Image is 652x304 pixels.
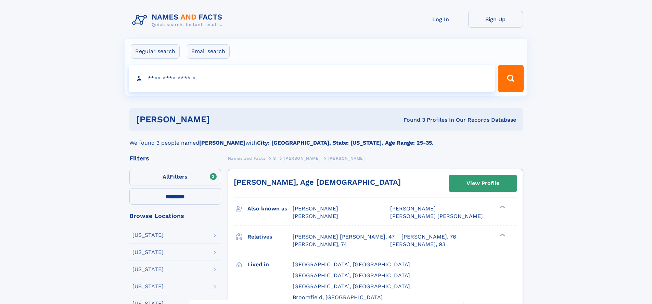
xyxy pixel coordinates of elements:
[199,139,245,146] b: [PERSON_NAME]
[129,169,221,185] label: Filters
[247,259,293,270] h3: Lived in
[247,231,293,243] h3: Relatives
[449,175,517,192] a: View Profile
[136,115,307,124] h1: [PERSON_NAME]
[498,233,506,237] div: ❯
[466,175,499,191] div: View Profile
[293,261,410,268] span: [GEOGRAPHIC_DATA], [GEOGRAPHIC_DATA]
[129,213,221,219] div: Browse Locations
[413,11,468,28] a: Log In
[293,283,410,290] span: [GEOGRAPHIC_DATA], [GEOGRAPHIC_DATA]
[307,116,516,124] div: Found 3 Profiles In Our Records Database
[328,156,365,161] span: [PERSON_NAME]
[293,241,347,248] a: [PERSON_NAME], 74
[401,233,456,241] a: [PERSON_NAME], 76
[273,154,276,162] a: S
[293,233,395,241] a: [PERSON_NAME] [PERSON_NAME], 47
[187,44,230,59] label: Email search
[129,65,495,92] input: search input
[498,65,523,92] button: Search Button
[498,205,506,209] div: ❯
[293,294,383,301] span: Broomfield, [GEOGRAPHIC_DATA]
[131,44,180,59] label: Regular search
[293,272,410,279] span: [GEOGRAPHIC_DATA], [GEOGRAPHIC_DATA]
[390,205,436,212] span: [PERSON_NAME]
[293,213,338,219] span: [PERSON_NAME]
[228,154,266,162] a: Names and Facts
[257,139,432,146] b: City: [GEOGRAPHIC_DATA], State: [US_STATE], Age Range: 25-35
[132,250,164,255] div: [US_STATE]
[129,11,228,29] img: Logo Names and Facts
[129,155,221,161] div: Filters
[132,267,164,272] div: [US_STATE]
[247,203,293,215] h3: Also known as
[273,156,276,161] span: S
[390,213,483,219] span: [PERSON_NAME] [PERSON_NAME]
[293,205,338,212] span: [PERSON_NAME]
[163,173,170,180] span: All
[129,131,523,147] div: We found 3 people named with .
[132,284,164,289] div: [US_STATE]
[234,178,401,186] a: [PERSON_NAME], Age [DEMOGRAPHIC_DATA]
[284,156,320,161] span: [PERSON_NAME]
[132,232,164,238] div: [US_STATE]
[284,154,320,162] a: [PERSON_NAME]
[390,241,445,248] a: [PERSON_NAME], 93
[468,11,523,28] a: Sign Up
